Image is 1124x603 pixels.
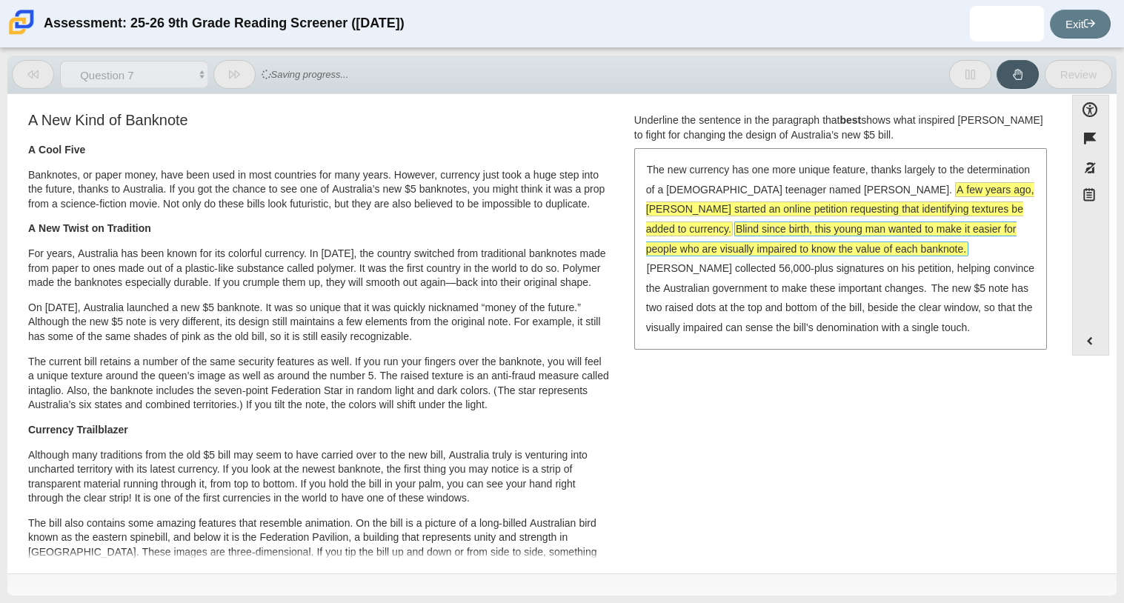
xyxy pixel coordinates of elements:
h3: A New Kind of Banknote [28,112,610,128]
span: [PERSON_NAME] collected 56,000-plus signatures on his petition, helping convince the Australian g... [646,261,1034,295]
span: The new $5 note has two raised dots at the top and bottom of the bill, beside the clear window, s... [646,281,1033,335]
p: On [DATE], Australia launched a new $5 banknote. It was so unique that it was quickly nicknamed “... [28,301,610,344]
div: Underline the sentence in the paragraph that shows what inspired [PERSON_NAME] to fight for chang... [634,113,1046,142]
button: Open Accessibility Menu [1072,95,1109,124]
span: A few years ago, [PERSON_NAME] started an online petition requesting that identifying textures be... [646,182,1034,236]
div: Assessment: 25-26 9th Grade Reading Screener ([DATE]) [44,6,405,41]
span: The new currency has one more unique feature, thanks largely to the determination of a [DEMOGRAPH... [645,162,1030,197]
button: Review [1045,60,1112,89]
button: Notepad [1072,182,1109,213]
b: A Cool Five [28,143,85,156]
p: Although many traditions from the old $5 bill may seem to have carried over to the new bill, Aust... [28,448,610,506]
a: Carmen School of Science & Technology [6,27,37,40]
button: Expand menu. Displays the button labels. [1073,327,1108,355]
b: A New Twist on Tradition [28,221,151,235]
p: Banknotes, or paper money, have been used in most countries for many years. However, currency jus... [28,168,610,212]
img: hayden.blancopinac.AuEcR0 [995,12,1019,36]
p: For years, Australia has been known for its colorful currency. In [DATE], the country switched fr... [28,247,610,290]
b: best [840,113,862,127]
b: Currency Trailblazer [28,423,128,436]
div: Assessment items [15,95,1057,561]
span: A few years ago, [PERSON_NAME] started an online petition requesting that identifying textures be... [646,183,1034,236]
span: Saving progress... [262,63,349,86]
a: Exit [1050,10,1111,39]
button: Toggle response masking [1072,153,1109,182]
span: The new currency has one more unique feature, thanks largely to the determination of a [DEMOGRAPH... [646,163,1030,196]
button: Flag item [1072,124,1109,153]
span: Blind since birth, this young man wanted to make it easier for people who are visually impaired t... [646,222,1017,256]
p: The current bill retains a number of the same security features as well. If you run your fingers ... [28,355,610,413]
span: [PERSON_NAME] collected 56,000-plus signatures on his petition, helping convince the Australian g... [645,261,1034,296]
button: Raise Your Hand [997,60,1039,89]
img: Carmen School of Science & Technology [6,7,37,38]
span: The new $5 note has two raised dots at the top and bottom of the bill, beside the clear window, s... [646,281,1033,334]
